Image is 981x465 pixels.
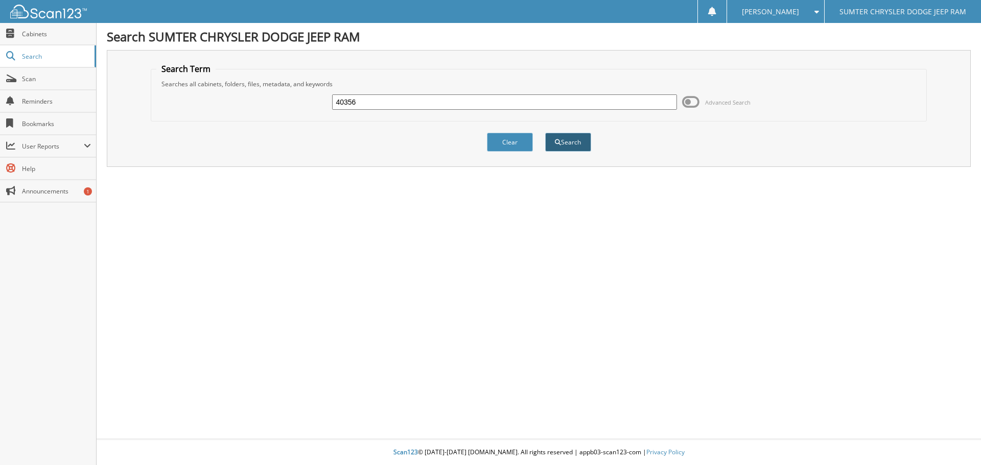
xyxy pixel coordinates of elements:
[156,63,216,75] legend: Search Term
[545,133,591,152] button: Search
[22,187,91,195] span: Announcements
[742,9,799,15] span: [PERSON_NAME]
[22,97,91,106] span: Reminders
[22,52,89,61] span: Search
[839,9,966,15] span: SUMTER CHRYSLER DODGE JEEP RAM
[487,133,533,152] button: Clear
[22,164,91,173] span: Help
[22,119,91,128] span: Bookmarks
[10,5,87,18] img: scan123-logo-white.svg
[107,28,971,45] h1: Search SUMTER CHRYSLER DODGE JEEP RAM
[393,448,418,456] span: Scan123
[156,80,922,88] div: Searches all cabinets, folders, files, metadata, and keywords
[22,142,84,151] span: User Reports
[84,187,92,195] div: 1
[22,30,91,38] span: Cabinets
[22,75,91,83] span: Scan
[646,448,685,456] a: Privacy Policy
[705,99,751,106] span: Advanced Search
[97,440,981,465] div: © [DATE]-[DATE] [DOMAIN_NAME]. All rights reserved | appb03-scan123-com |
